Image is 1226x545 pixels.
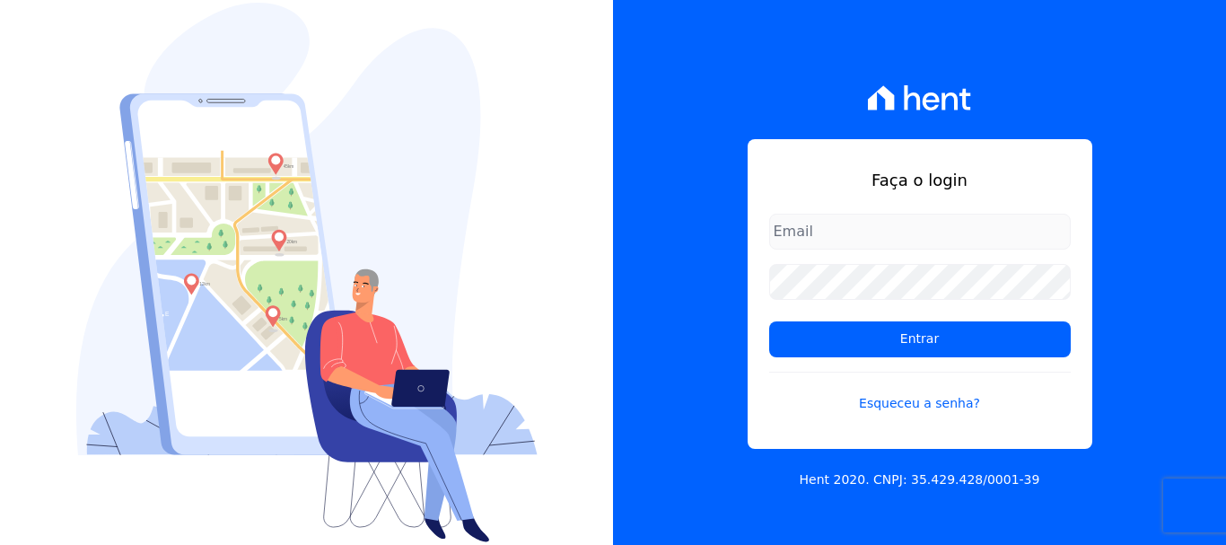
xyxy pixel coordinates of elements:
[800,470,1040,489] p: Hent 2020. CNPJ: 35.429.428/0001-39
[769,321,1071,357] input: Entrar
[769,372,1071,413] a: Esqueceu a senha?
[769,214,1071,250] input: Email
[769,168,1071,192] h1: Faça o login
[76,3,538,542] img: Login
